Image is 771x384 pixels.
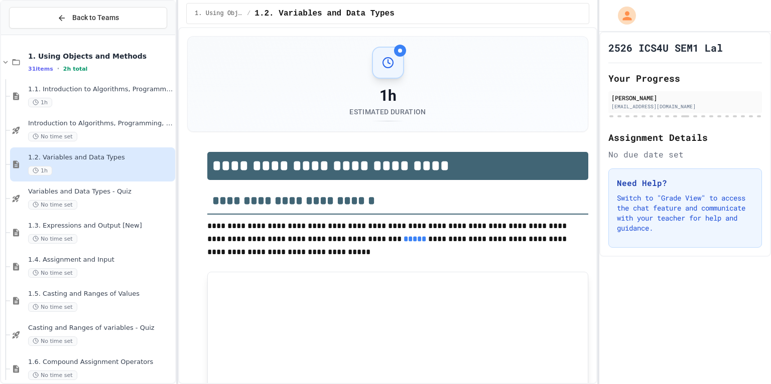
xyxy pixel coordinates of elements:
span: 2h total [63,66,88,72]
span: Casting and Ranges of variables - Quiz [28,324,173,332]
span: / [247,10,250,18]
span: No time set [28,200,77,210]
span: 1.5. Casting and Ranges of Values [28,290,173,298]
span: No time set [28,336,77,346]
div: My Account [607,4,638,27]
h1: 2526 ICS4U SEM1 Lal [608,41,723,55]
span: Back to Teams [72,13,119,23]
span: • [57,65,59,73]
span: No time set [28,234,77,244]
span: No time set [28,268,77,278]
span: 1.4. Assignment and Input [28,256,173,264]
span: 1.1. Introduction to Algorithms, Programming, and Compilers [28,85,173,94]
span: 1. Using Objects and Methods [195,10,243,18]
span: Introduction to Algorithms, Programming, and Compilers [28,119,173,128]
h2: Assignment Details [608,130,762,144]
div: Estimated Duration [349,107,426,117]
span: 1. Using Objects and Methods [28,52,173,61]
span: No time set [28,302,77,312]
span: No time set [28,132,77,141]
span: 1.3. Expressions and Output [New] [28,222,173,230]
span: 31 items [28,66,53,72]
span: 1.2. Variables and Data Types [254,8,394,20]
h3: Need Help? [617,177,753,189]
span: 1h [28,166,52,175]
div: [PERSON_NAME] [611,93,759,102]
h2: Your Progress [608,71,762,85]
span: 1.6. Compound Assignment Operators [28,358,173,366]
span: 1h [28,98,52,107]
iframe: chat widget [688,300,761,343]
p: Switch to "Grade View" to access the chat feature and communicate with your teacher for help and ... [617,193,753,233]
div: No due date set [608,148,762,160]
button: Back to Teams [9,7,167,29]
iframe: chat widget [729,344,761,374]
span: 1.2. Variables and Data Types [28,153,173,162]
div: [EMAIL_ADDRESS][DOMAIN_NAME] [611,103,759,110]
span: No time set [28,370,77,380]
span: Variables and Data Types - Quiz [28,187,173,196]
div: 1h [349,87,426,105]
